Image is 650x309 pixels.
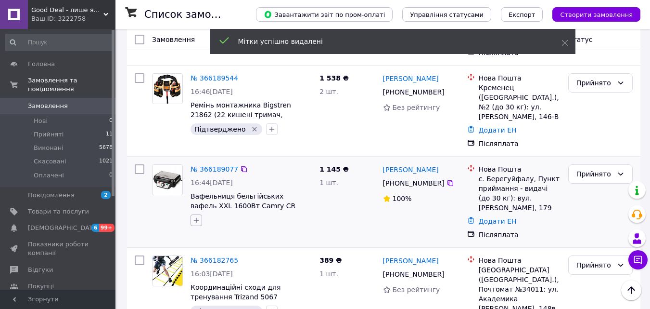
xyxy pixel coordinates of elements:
[576,78,613,88] div: Прийнято
[191,270,233,278] span: 16:03[DATE]
[152,255,183,286] a: Фото товару
[479,230,561,240] div: Післяплата
[5,34,114,51] input: Пошук
[34,130,64,139] span: Прийняті
[34,171,64,180] span: Оплачені
[621,280,641,300] button: Наверх
[152,164,183,195] a: Фото товару
[543,10,640,18] a: Створити замовлення
[28,191,75,200] span: Повідомлення
[191,283,280,301] a: Координаційні сходи для тренування Trizand 5067
[99,224,115,232] span: 99+
[194,125,246,133] span: Підтверджено
[152,73,183,104] a: Фото товару
[402,7,491,22] button: Управління статусами
[479,164,561,174] div: Нова Пошта
[152,36,195,43] span: Замовлення
[381,176,446,190] div: [PHONE_NUMBER]
[28,76,115,94] span: Замовлення та повідомлення
[509,11,535,18] span: Експорт
[109,171,113,180] span: 0
[101,191,111,199] span: 2
[479,139,561,148] div: Післяплата
[191,192,295,219] a: Вафельниця бельгійських вафель XXL 1600Вт Camry CR 3046 з регулятором
[479,73,561,83] div: Нова Пошта
[28,266,53,274] span: Відгуки
[238,37,537,46] div: Мітки успішно видалені
[319,165,349,173] span: 1 145 ₴
[381,268,446,281] div: [PHONE_NUMBER]
[106,130,113,139] span: 11
[393,195,412,202] span: 100%
[34,157,66,166] span: Скасовані
[28,102,68,110] span: Замовлення
[34,144,64,152] span: Виконані
[99,157,113,166] span: 1021
[31,6,103,14] span: Good Deal - лише якісні товари для Вашого дому
[319,88,338,95] span: 2 шт.
[479,174,561,213] div: с. Берегуйфалу, Пункт приймання - видачі (до 30 кг): вул. [PERSON_NAME], 179
[99,144,113,152] span: 5678
[319,74,349,82] span: 1 538 ₴
[381,85,446,99] div: [PHONE_NUMBER]
[191,165,238,173] a: № 366189077
[153,74,182,104] img: Фото товару
[109,117,113,125] span: 0
[31,14,115,23] div: Ваш ID: 3222758
[319,256,342,264] span: 389 ₴
[479,126,517,134] a: Додати ЕН
[479,217,517,225] a: Додати ЕН
[191,101,307,128] a: Ремінь монтажника Bigstren 21862 (22 кишені тримач, молотка, регульований Польща)
[153,165,182,195] img: Фото товару
[319,270,338,278] span: 1 шт.
[410,11,484,18] span: Управління статусами
[264,10,385,19] span: Завантажити звіт по пром-оплаті
[91,224,99,232] span: 6
[568,36,593,43] span: Статус
[628,250,648,269] button: Чат з покупцем
[501,7,543,22] button: Експорт
[383,74,439,83] a: [PERSON_NAME]
[191,74,238,82] a: № 366189544
[552,7,640,22] button: Створити замовлення
[393,286,440,294] span: Без рейтингу
[479,255,561,265] div: Нова Пошта
[34,117,48,125] span: Нові
[393,104,440,111] span: Без рейтингу
[191,256,238,264] a: № 366182765
[28,224,99,232] span: [DEMOGRAPHIC_DATA]
[576,260,613,270] div: Прийнято
[251,125,258,133] svg: Видалити мітку
[28,207,89,216] span: Товари та послуги
[28,282,54,291] span: Покупці
[383,165,439,175] a: [PERSON_NAME]
[28,240,89,257] span: Показники роботи компанії
[560,11,633,18] span: Створити замовлення
[256,7,393,22] button: Завантажити звіт по пром-оплаті
[144,9,242,20] h1: Список замовлень
[28,60,55,68] span: Головна
[479,83,561,121] div: Кременец ([GEOGRAPHIC_DATA].), №2 (до 30 кг): ул. [PERSON_NAME], 146-В
[153,256,182,286] img: Фото товару
[191,179,233,187] span: 16:44[DATE]
[191,88,233,95] span: 16:46[DATE]
[319,179,338,187] span: 1 шт.
[383,256,439,266] a: [PERSON_NAME]
[576,169,613,179] div: Прийнято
